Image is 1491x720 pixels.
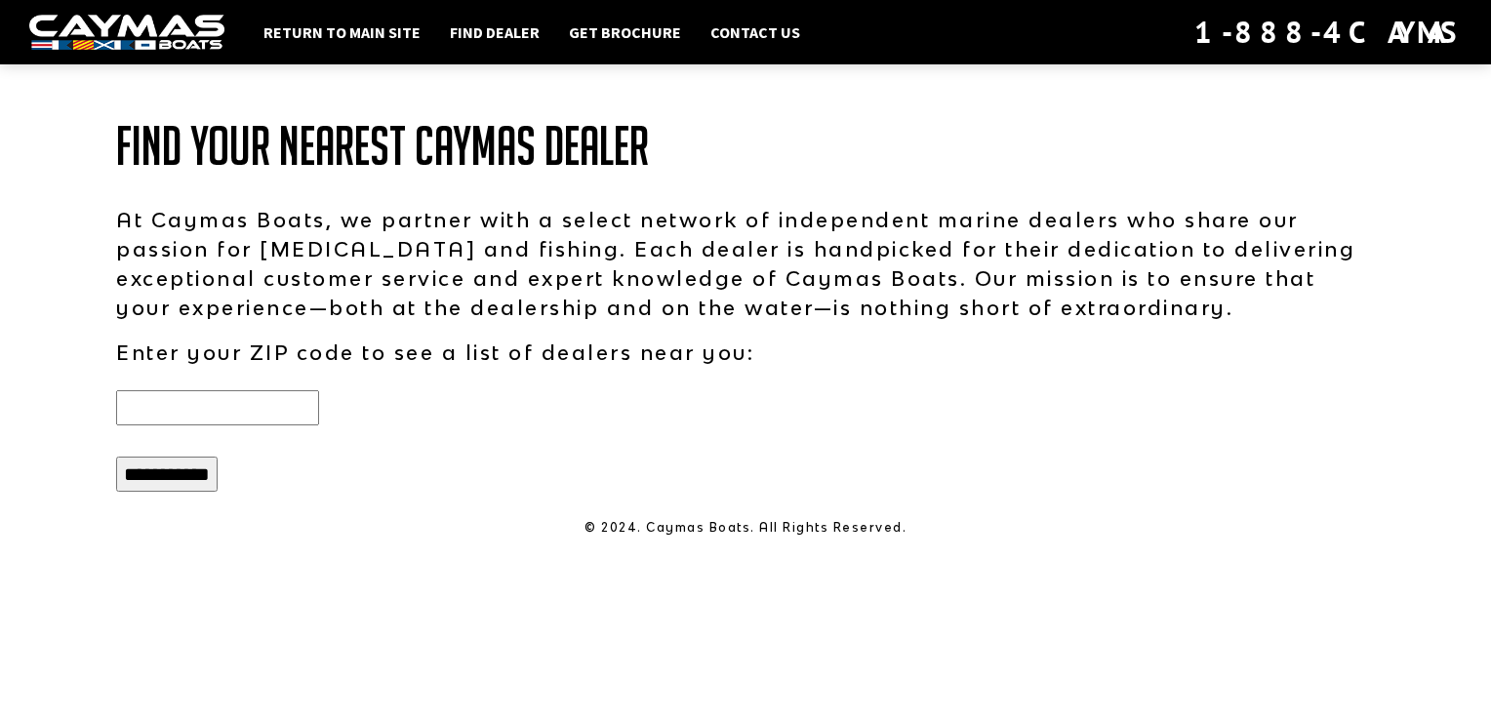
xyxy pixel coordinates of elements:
h1: Find Your Nearest Caymas Dealer [116,117,1375,176]
div: 1-888-4CAYMAS [1194,11,1462,54]
p: © 2024. Caymas Boats. All Rights Reserved. [116,519,1375,537]
p: At Caymas Boats, we partner with a select network of independent marine dealers who share our pas... [116,205,1375,322]
a: Get Brochure [559,20,691,45]
a: Find Dealer [440,20,549,45]
a: Return to main site [254,20,430,45]
a: Contact Us [701,20,810,45]
p: Enter your ZIP code to see a list of dealers near you: [116,338,1375,367]
img: white-logo-c9c8dbefe5ff5ceceb0f0178aa75bf4bb51f6bca0971e226c86eb53dfe498488.png [29,15,224,51]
